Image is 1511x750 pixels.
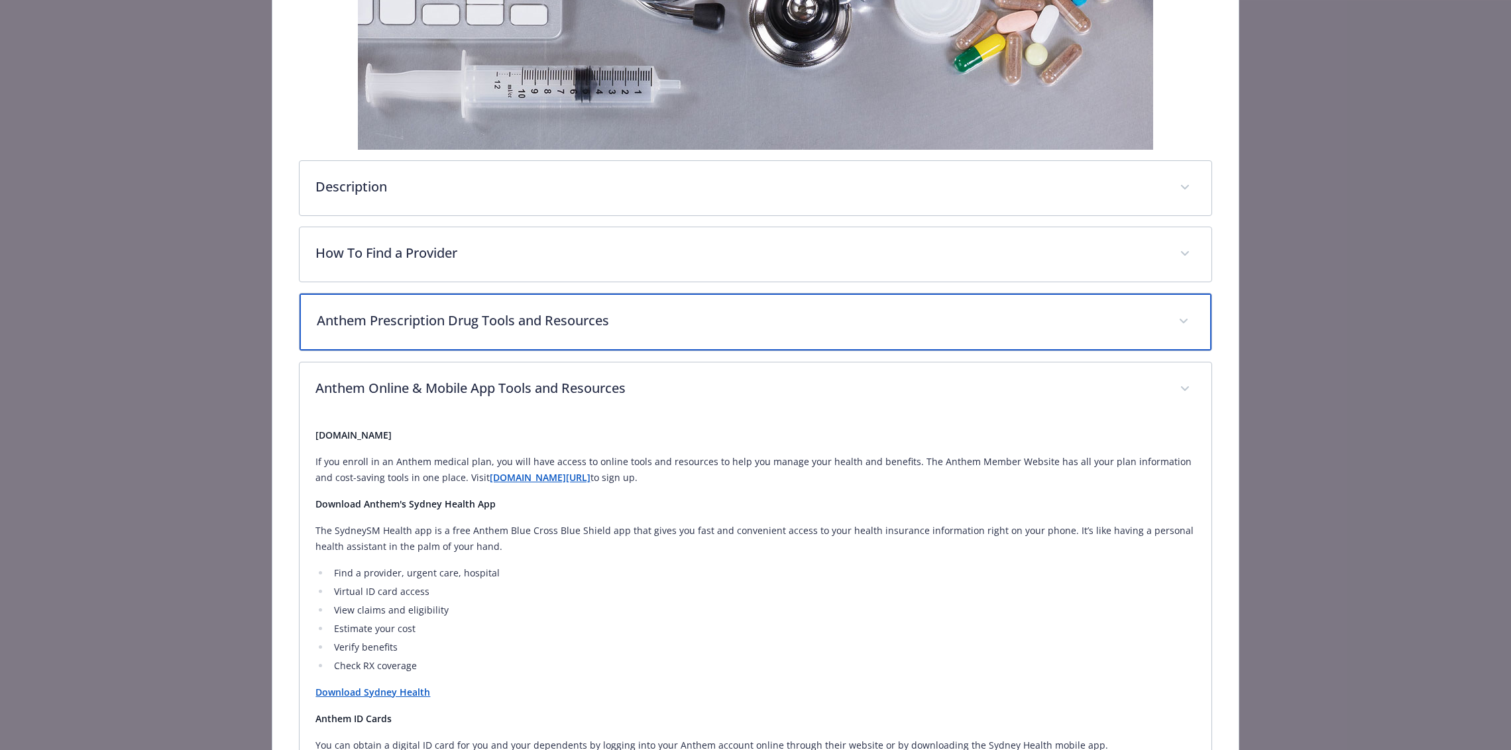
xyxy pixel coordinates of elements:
[317,311,1162,331] p: Anthem Prescription Drug Tools and Resources
[300,227,1211,282] div: How To Find a Provider
[300,362,1211,417] div: Anthem Online & Mobile App Tools and Resources
[330,658,1195,674] li: Check RX coverage
[330,602,1195,618] li: View claims and eligibility
[315,498,496,510] strong: Download Anthem's Sydney Health App
[315,523,1195,555] p: The SydneySM Health app is a free Anthem Blue Cross Blue Shield app that gives you fast and conve...
[330,584,1195,600] li: Virtual ID card access
[490,471,590,484] a: [DOMAIN_NAME][URL]
[330,565,1195,581] li: Find a provider, urgent care, hospital
[300,294,1211,350] div: Anthem Prescription Drug Tools and Resources
[315,429,392,441] strong: [DOMAIN_NAME]
[315,686,430,698] a: Download Sydney Health
[315,243,1163,263] p: How To Find a Provider
[315,712,392,725] strong: Anthem ID Cards
[315,454,1195,486] p: If you enroll in an Anthem medical plan, you will have access to online tools and resources to he...
[330,621,1195,637] li: Estimate your cost
[315,177,1163,197] p: Description
[330,639,1195,655] li: Verify benefits
[300,161,1211,215] div: Description
[315,378,1163,398] p: Anthem Online & Mobile App Tools and Resources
